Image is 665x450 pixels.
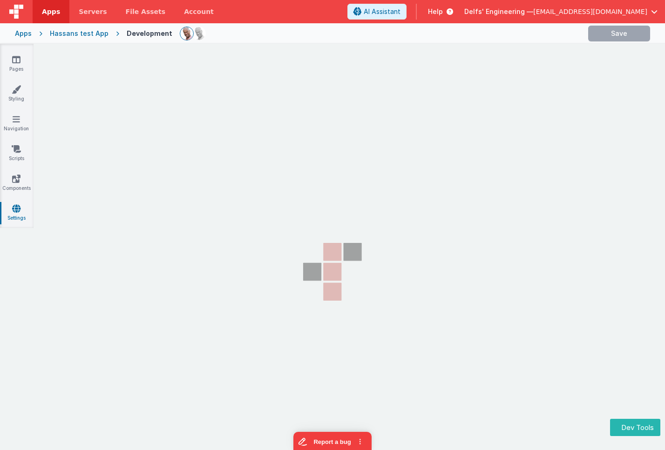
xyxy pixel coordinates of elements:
button: AI Assistant [347,4,407,20]
span: File Assets [126,7,166,16]
span: Servers [79,7,107,16]
div: Apps [15,29,32,38]
div: Development [127,29,172,38]
span: Help [428,7,443,16]
span: AI Assistant [364,7,400,16]
img: 11ac31fe5dc3d0eff3fbbbf7b26fa6e1 [192,27,205,40]
button: Dev Tools [610,419,660,436]
span: Apps [42,7,60,16]
img: 11ac31fe5dc3d0eff3fbbbf7b26fa6e1 [180,27,193,40]
span: Delfs' Engineering — [464,7,533,16]
button: Delfs' Engineering — [EMAIL_ADDRESS][DOMAIN_NAME] [464,7,658,16]
button: Save [588,26,650,41]
div: Hassans test App [50,29,109,38]
span: [EMAIL_ADDRESS][DOMAIN_NAME] [533,7,647,16]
